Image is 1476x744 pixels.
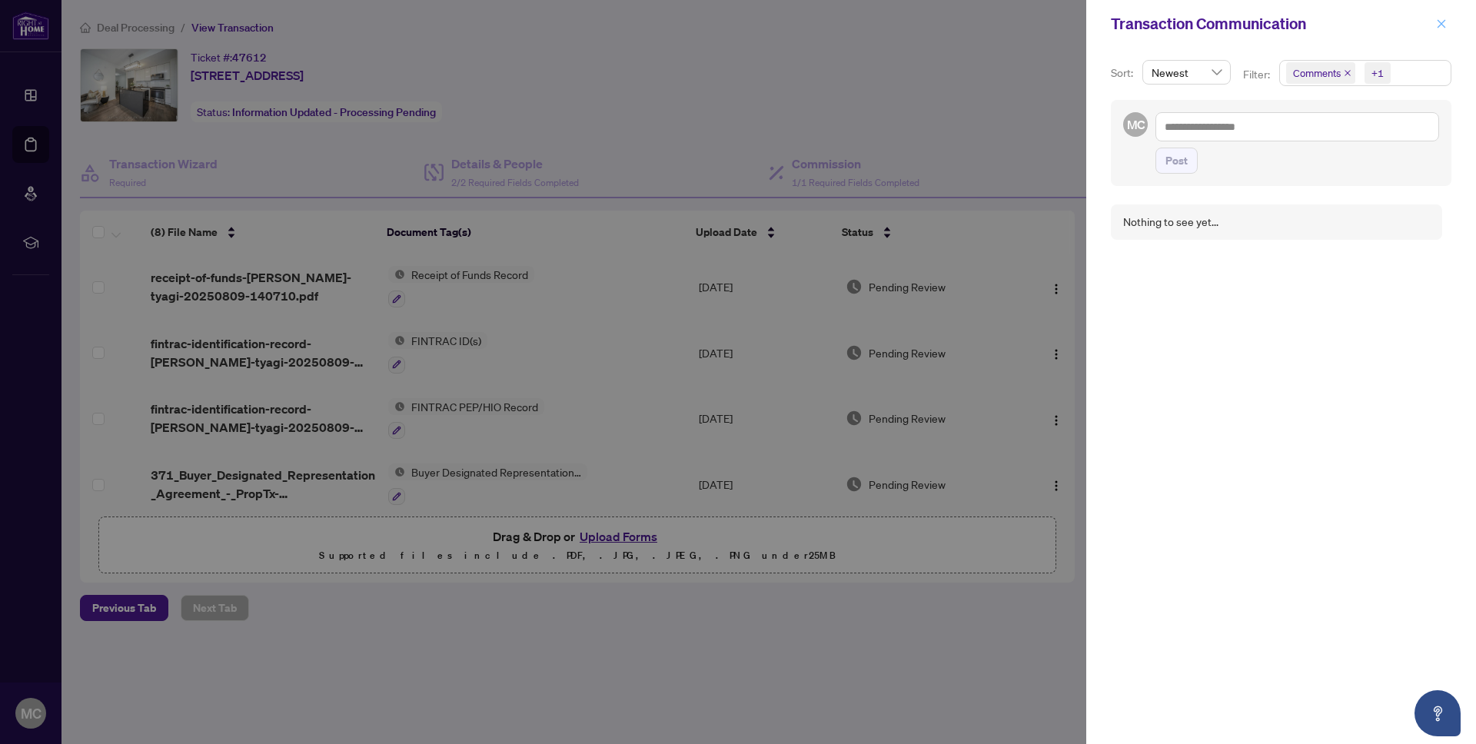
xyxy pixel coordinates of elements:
[1414,690,1461,736] button: Open asap
[1126,115,1145,135] span: MC
[1243,66,1272,83] p: Filter:
[1123,214,1218,231] div: Nothing to see yet...
[1155,148,1198,174] button: Post
[1111,12,1431,35] div: Transaction Communication
[1293,65,1341,81] span: Comments
[1371,65,1384,81] div: +1
[1344,69,1351,77] span: close
[1152,61,1222,84] span: Newest
[1436,18,1447,29] span: close
[1111,65,1136,81] p: Sort:
[1286,62,1355,84] span: Comments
